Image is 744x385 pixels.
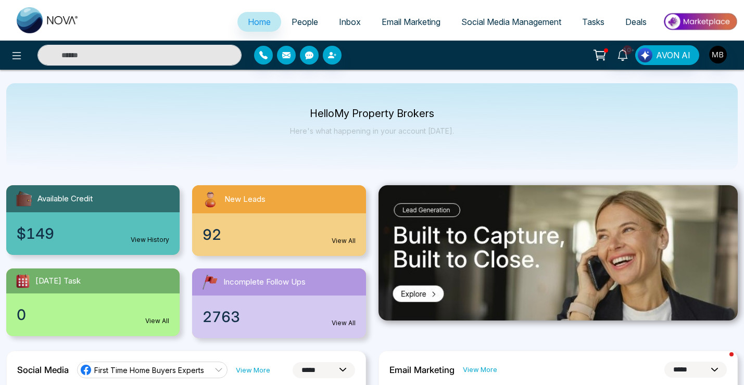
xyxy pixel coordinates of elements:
img: followUps.svg [200,273,219,291]
span: 10+ [623,45,632,55]
a: View More [236,365,270,375]
a: Incomplete Follow Ups2763View All [186,268,372,338]
span: 2763 [203,306,240,328]
span: Tasks [582,17,604,27]
a: Deals [615,12,657,32]
span: Inbox [339,17,361,27]
a: People [281,12,329,32]
a: Social Media Management [451,12,572,32]
span: Email Marketing [382,17,440,27]
span: 0 [17,304,26,326]
a: View More [463,365,497,375]
span: Home [248,17,271,27]
img: . [379,185,738,320]
a: Email Marketing [371,12,451,32]
a: Tasks [572,12,615,32]
p: Here's what happening in your account [DATE]. [290,126,454,135]
p: Hello My Property Brokers [290,109,454,118]
img: newLeads.svg [200,189,220,209]
a: Inbox [329,12,371,32]
a: View All [145,316,169,326]
button: AVON AI [635,45,699,65]
span: Incomplete Follow Ups [223,276,306,288]
img: Nova CRM Logo [17,7,79,33]
img: Lead Flow [638,48,652,62]
span: Available Credit [37,193,93,205]
img: availableCredit.svg [15,189,33,208]
span: AVON AI [656,49,690,61]
span: $149 [17,223,54,245]
span: Deals [625,17,647,27]
span: 92 [203,224,221,246]
a: Home [237,12,281,32]
span: People [292,17,318,27]
img: Market-place.gif [662,10,738,33]
a: 10+ [610,45,635,63]
span: Social Media Management [461,17,561,27]
a: View All [332,236,356,246]
a: New Leads92View All [186,185,372,256]
span: New Leads [224,194,266,206]
span: [DATE] Task [35,275,81,287]
img: User Avatar [709,46,727,63]
a: View History [131,235,169,245]
img: todayTask.svg [15,273,31,289]
span: First Time Home Buyers Experts [94,365,204,375]
h2: Social Media [17,365,69,375]
h2: Email Marketing [389,365,455,375]
iframe: Intercom live chat [709,350,734,375]
a: View All [332,318,356,328]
